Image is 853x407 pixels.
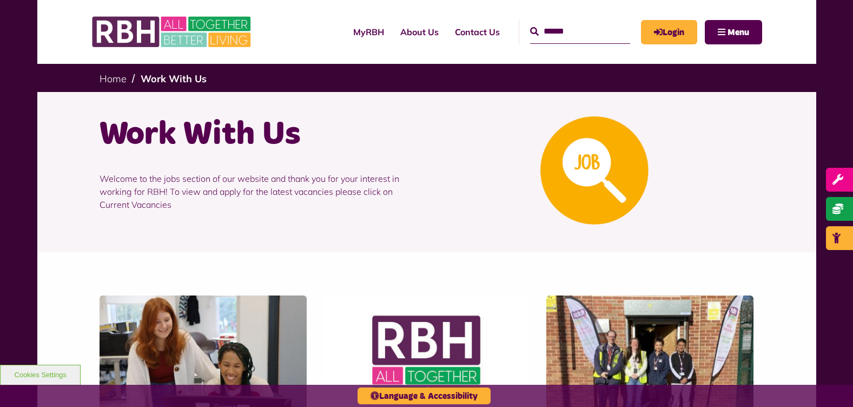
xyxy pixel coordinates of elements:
a: MyRBH [641,20,697,44]
a: About Us [392,17,447,47]
a: Work With Us [141,73,207,85]
iframe: Netcall Web Assistant for live chat [804,358,853,407]
a: MyRBH [345,17,392,47]
h1: Work With Us [100,114,419,156]
button: Language & Accessibility [358,388,491,404]
p: Welcome to the jobs section of our website and thank you for your interest in working for RBH! To... [100,156,419,227]
a: Home [100,73,127,85]
img: RBH [91,11,254,53]
button: Navigation [705,20,762,44]
a: Contact Us [447,17,508,47]
span: Menu [728,28,749,37]
img: Looking For A Job [540,116,649,225]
